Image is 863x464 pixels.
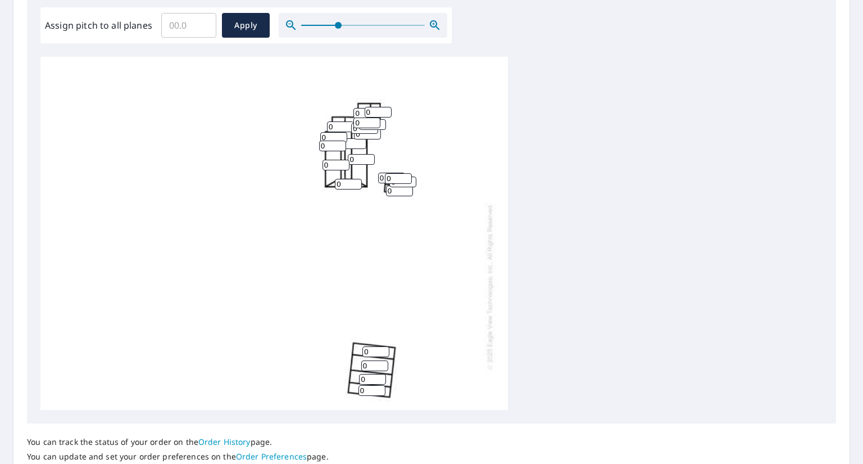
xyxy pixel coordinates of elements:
input: 00.0 [161,10,216,41]
a: Order History [198,436,251,447]
label: Assign pitch to all planes [45,19,152,32]
p: You can update and set your order preferences on the page. [27,452,329,462]
p: You can track the status of your order on the page. [27,437,329,447]
span: Apply [231,19,261,33]
a: Order Preferences [236,451,307,462]
button: Apply [222,13,270,38]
